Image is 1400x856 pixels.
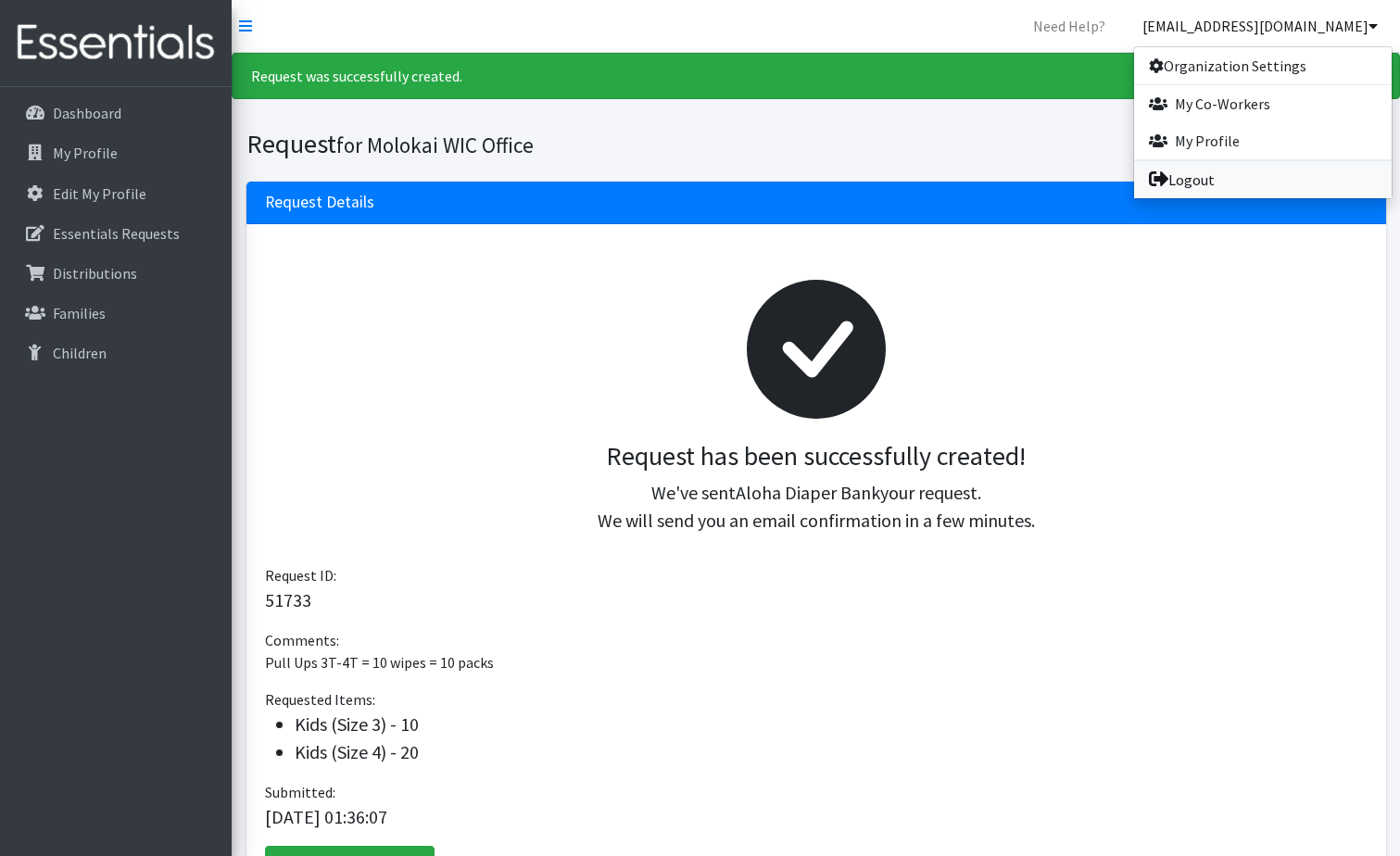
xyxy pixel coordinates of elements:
a: Edit My Profile [7,175,224,212]
p: Pull Ups 3T-4T = 10 wipes = 10 packs [265,651,1368,673]
h3: Request Details [265,193,374,212]
p: We've sent your request. We will send you an email confirmation in a few minutes. [280,479,1353,535]
p: Distributions [53,264,137,283]
a: My Profile [7,134,224,171]
h1: Request [246,128,810,160]
span: Aloha Diaper Bank [736,481,880,504]
a: Families [7,295,224,332]
a: Need Help? [1018,7,1120,44]
a: Dashboard [7,94,224,132]
p: Dashboard [53,104,121,122]
a: [EMAIL_ADDRESS][DOMAIN_NAME] [1128,7,1393,44]
a: Distributions [7,255,224,292]
p: [DATE] 01:36:07 [265,803,1368,831]
img: HumanEssentials [7,12,224,74]
a: Logout [1134,161,1392,198]
p: Essentials Requests [53,224,180,243]
p: 51733 [265,586,1368,614]
li: Kids (Size 4) - 20 [295,738,1368,766]
p: Children [53,344,107,362]
a: Organization Settings [1134,47,1392,84]
span: Submitted: [265,783,335,801]
span: Request ID: [265,566,336,585]
li: Kids (Size 3) - 10 [295,711,1368,738]
p: Edit My Profile [53,184,146,203]
a: My Profile [1134,122,1392,159]
a: Children [7,334,224,371]
small: for Molokai WIC Office [336,132,534,158]
span: Requested Items: [265,690,375,709]
div: Request was successfully created. [232,53,1400,99]
a: My Co-Workers [1134,85,1392,122]
a: Essentials Requests [7,215,224,252]
p: Families [53,304,106,322]
p: My Profile [53,144,118,162]
h3: Request has been successfully created! [280,441,1353,472]
span: Comments: [265,631,339,649]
